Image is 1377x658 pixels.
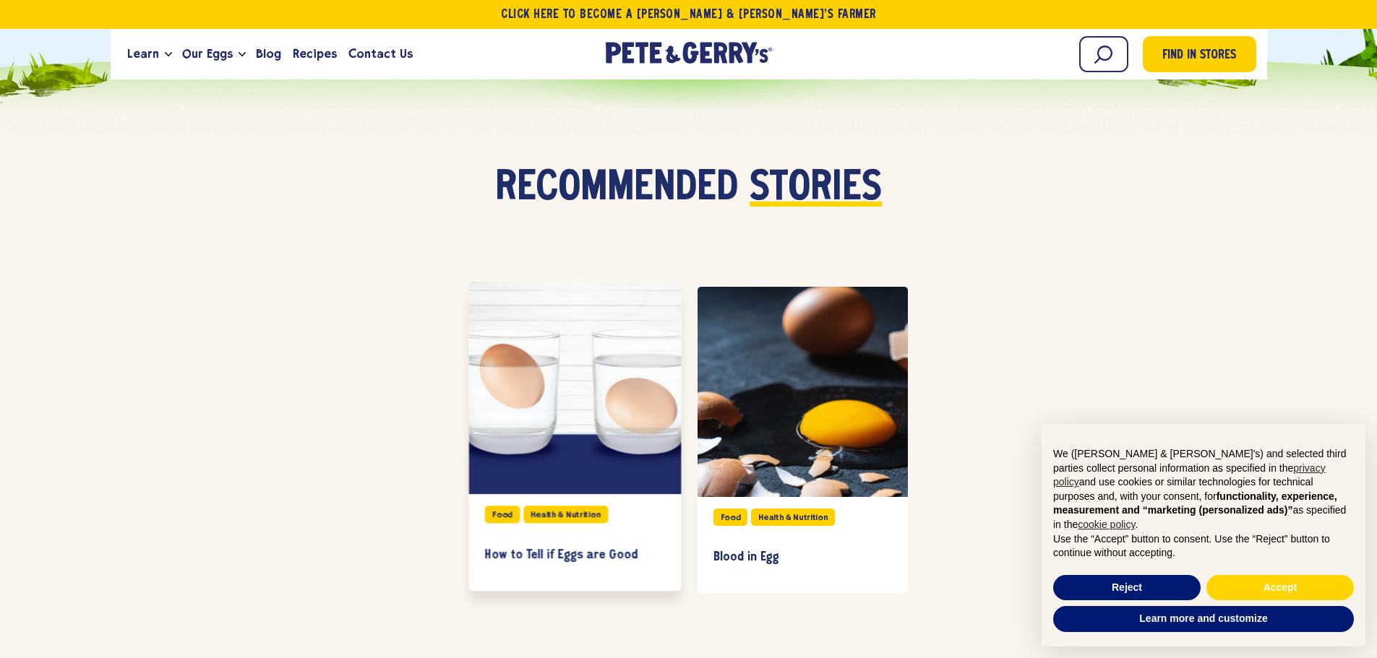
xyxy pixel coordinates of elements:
span: Our Eggs [182,45,233,63]
a: Contact Us [343,35,419,74]
span: Recommended [495,167,738,210]
h3: How to Tell if Eggs are Good [484,547,664,563]
p: We ([PERSON_NAME] & [PERSON_NAME]'s) and selected third parties collect personal information as s... [1053,447,1354,532]
p: Use the “Accept” button to consent. Use the “Reject” button to continue without accepting. [1053,532,1354,560]
div: Food [484,506,519,523]
input: Search [1079,36,1128,72]
button: Accept [1206,575,1354,601]
span: Learn [127,45,159,63]
button: Reject [1053,575,1201,601]
a: Our Eggs [176,35,239,74]
button: Open the dropdown menu for Learn [165,52,172,57]
div: Food [713,508,748,526]
a: Blog [250,35,287,74]
span: Blog [256,45,281,63]
button: Learn more and customize [1053,606,1354,632]
a: cookie policy [1078,519,1135,530]
div: Health & Nutrition [523,506,607,523]
div: Health & Nutrition [751,508,835,526]
span: Recipes [293,45,337,63]
a: Recipes [287,35,343,74]
span: stories [750,167,882,210]
a: Learn [121,35,165,74]
a: How to Tell if Eggs are Good [484,534,664,576]
button: Open the dropdown menu for Our Eggs [239,52,246,57]
span: Contact Us [348,45,413,63]
h3: Blood in Egg [713,550,892,566]
a: Find in Stores [1143,36,1256,72]
a: Blood in Egg [713,537,892,579]
span: Find in Stores [1162,46,1236,66]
